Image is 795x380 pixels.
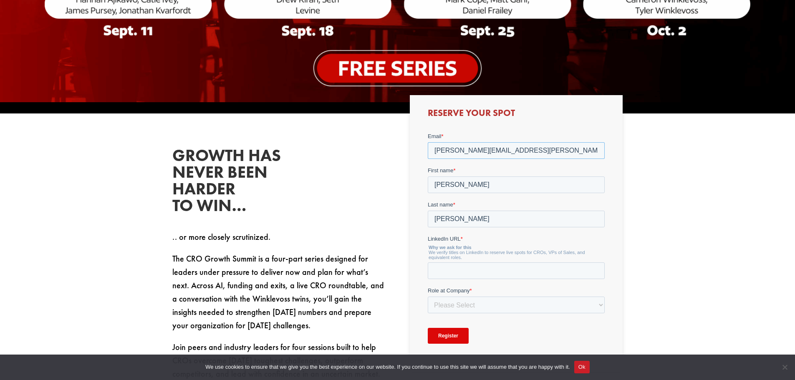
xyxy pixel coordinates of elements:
span: No [780,363,789,371]
span: Join peers and industry leaders for four sessions built to help CROs overcome [DATE] toughest cha... [172,342,380,379]
iframe: To enrich screen reader interactions, please activate Accessibility in Grammarly extension settings [428,132,605,358]
span: .. or more closely scrutinized. [172,232,270,242]
h3: Reserve Your Spot [428,108,605,122]
button: Ok [574,361,590,373]
h2: Growth has never been harder to win… [172,147,298,218]
span: We use cookies to ensure that we give you the best experience on our website. If you continue to ... [205,363,570,371]
span: The CRO Growth Summit is a four-part series designed for leaders under pressure to deliver now an... [172,253,384,331]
